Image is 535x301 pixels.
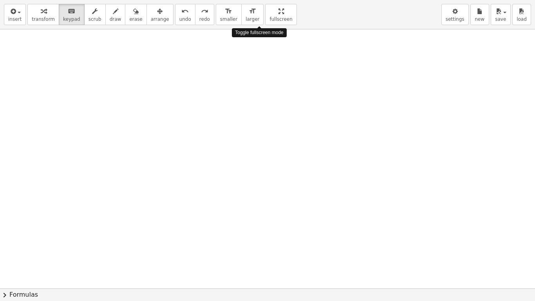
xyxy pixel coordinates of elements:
[199,16,210,22] span: redo
[175,4,195,25] button: undoundo
[517,16,527,22] span: load
[146,4,174,25] button: arrange
[179,16,191,22] span: undo
[475,16,484,22] span: new
[441,4,469,25] button: settings
[470,4,489,25] button: new
[32,16,55,22] span: transform
[181,7,189,16] i: undo
[232,28,286,37] div: Toggle fullscreen mode
[125,4,146,25] button: erase
[495,16,506,22] span: save
[241,4,264,25] button: format_sizelarger
[27,4,59,25] button: transform
[201,7,208,16] i: redo
[84,4,106,25] button: scrub
[8,16,22,22] span: insert
[446,16,465,22] span: settings
[4,4,26,25] button: insert
[195,4,214,25] button: redoredo
[89,16,101,22] span: scrub
[129,16,142,22] span: erase
[151,16,169,22] span: arrange
[246,16,259,22] span: larger
[512,4,531,25] button: load
[105,4,126,25] button: draw
[220,16,237,22] span: smaller
[59,4,85,25] button: keyboardkeypad
[265,4,296,25] button: fullscreen
[63,16,80,22] span: keypad
[249,7,256,16] i: format_size
[216,4,242,25] button: format_sizesmaller
[225,7,232,16] i: format_size
[491,4,511,25] button: save
[110,16,121,22] span: draw
[68,7,75,16] i: keyboard
[269,16,292,22] span: fullscreen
